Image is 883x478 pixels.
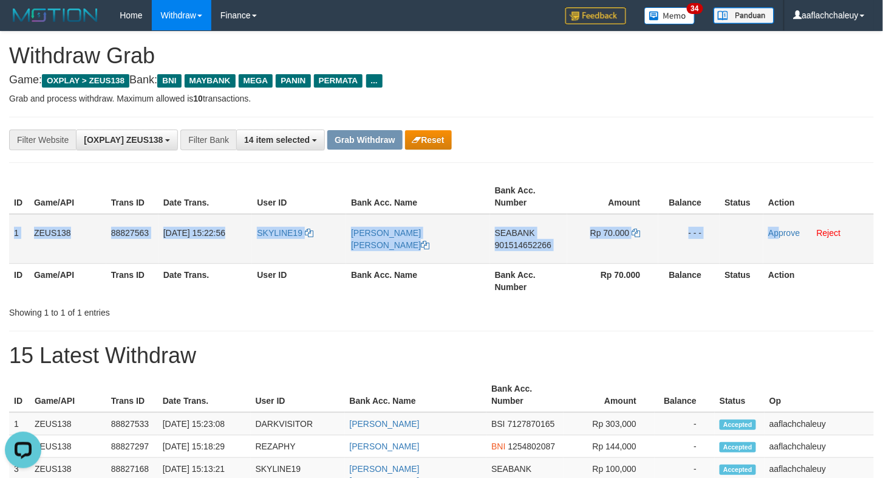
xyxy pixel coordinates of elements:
img: Button%20Memo.svg [644,7,695,24]
td: Rp 303,000 [564,412,655,435]
th: ID [9,263,29,298]
span: MAYBANK [185,74,236,88]
th: Amount [567,179,659,214]
th: Status [720,179,763,214]
button: [OXPLAY] ZEUS138 [76,130,178,150]
th: User ID [252,179,346,214]
strong: 10 [193,94,203,103]
th: Game/API [29,263,106,298]
th: ID [9,378,30,412]
th: Action [763,263,874,298]
td: DARKVISITOR [251,412,345,435]
td: ZEUS138 [29,214,106,264]
a: Copy 70000 to clipboard [632,228,640,238]
span: Accepted [720,442,756,452]
td: - [655,412,715,435]
td: aaflachchaleuy [765,412,874,435]
th: Bank Acc. Number [490,179,567,214]
td: 1 [9,214,29,264]
a: Reject [817,228,841,238]
td: 1 [9,412,30,435]
th: Amount [564,378,655,412]
th: Date Trans. [158,378,251,412]
th: Bank Acc. Number [490,263,567,298]
th: Bank Acc. Name [346,263,490,298]
td: 88827297 [106,435,158,458]
th: User ID [251,378,345,412]
span: BNI [491,442,505,451]
th: Status [715,378,765,412]
span: Copy 901514652266 to clipboard [495,240,551,250]
td: Rp 144,000 [564,435,655,458]
h1: Withdraw Grab [9,44,874,68]
th: Balance [655,378,715,412]
button: 14 item selected [236,130,325,150]
a: [PERSON_NAME] [350,442,420,451]
th: Bank Acc. Name [346,179,490,214]
p: Grab and process withdraw. Maximum allowed is transactions. [9,92,874,105]
span: ... [366,74,383,88]
td: ZEUS138 [30,435,106,458]
th: ID [9,179,29,214]
th: Status [720,263,763,298]
th: User ID [252,263,346,298]
td: aaflachchaleuy [765,435,874,458]
div: Filter Website [9,130,76,150]
th: Game/API [30,378,106,412]
td: ZEUS138 [30,412,106,435]
span: Copy 7127870165 to clipboard [508,419,555,429]
td: 88827533 [106,412,158,435]
a: [PERSON_NAME] [350,419,420,429]
span: BNI [157,74,181,88]
a: Approve [768,228,800,238]
td: - - - [658,214,720,264]
button: Open LiveChat chat widget [5,5,41,41]
span: Rp 70.000 [590,228,630,238]
div: Showing 1 to 1 of 1 entries [9,302,359,319]
span: BSI [491,419,505,429]
img: Feedback.jpg [565,7,626,24]
span: 14 item selected [244,135,310,145]
button: Grab Withdraw [327,130,402,150]
th: Trans ID [106,263,159,298]
span: 34 [687,3,703,14]
td: [DATE] 15:18:29 [158,435,251,458]
span: [DATE] 15:22:56 [163,228,225,238]
span: MEGA [239,74,273,88]
th: Balance [658,263,720,298]
div: Filter Bank [180,130,236,150]
img: MOTION_logo.png [9,6,101,24]
th: Date Trans. [159,263,253,298]
th: Rp 70.000 [567,263,659,298]
span: SKYLINE19 [257,228,302,238]
th: Bank Acc. Number [486,378,564,412]
a: SKYLINE19 [257,228,313,238]
span: 88827563 [111,228,149,238]
th: Balance [658,179,720,214]
span: OXPLAY > ZEUS138 [42,74,129,88]
h1: 15 Latest Withdraw [9,344,874,368]
span: SEABANK [491,464,531,474]
span: Accepted [720,420,756,430]
img: panduan.png [714,7,774,24]
span: SEABANK [495,228,535,238]
th: Trans ID [106,179,159,214]
a: [PERSON_NAME] [PERSON_NAME] [351,228,429,250]
span: Copy 1254802087 to clipboard [508,442,556,451]
th: Date Trans. [159,179,253,214]
th: Bank Acc. Name [345,378,487,412]
h4: Game: Bank: [9,74,874,86]
td: REZAPHY [251,435,345,458]
span: PANIN [276,74,310,88]
th: Game/API [29,179,106,214]
span: PERMATA [314,74,363,88]
th: Action [763,179,874,214]
th: Op [765,378,874,412]
th: Trans ID [106,378,158,412]
span: Accepted [720,465,756,475]
span: [OXPLAY] ZEUS138 [84,135,163,145]
button: Reset [405,130,452,150]
td: - [655,435,715,458]
td: [DATE] 15:23:08 [158,412,251,435]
